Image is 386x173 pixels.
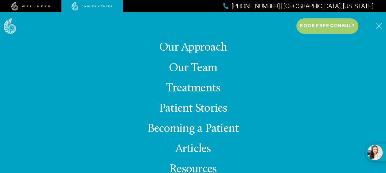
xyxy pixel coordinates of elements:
a: [PHONE_NUMBER] | [GEOGRAPHIC_DATA], [US_STATE] [223,2,374,11]
img: logo [4,18,16,34]
img: wellness [11,2,50,11]
a: Treatments [166,83,220,94]
span: [PHONE_NUMBER] | [GEOGRAPHIC_DATA], [US_STATE] [232,2,374,11]
img: icon-hamburger [375,23,382,30]
a: Becoming a Patient [147,123,239,135]
a: Articles [175,143,211,155]
a: Our Approach [159,42,227,54]
button: Book Free Consult [296,18,358,34]
a: Patient Stories [159,103,227,115]
img: cancer center [72,2,113,11]
a: Our Team [169,62,217,74]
